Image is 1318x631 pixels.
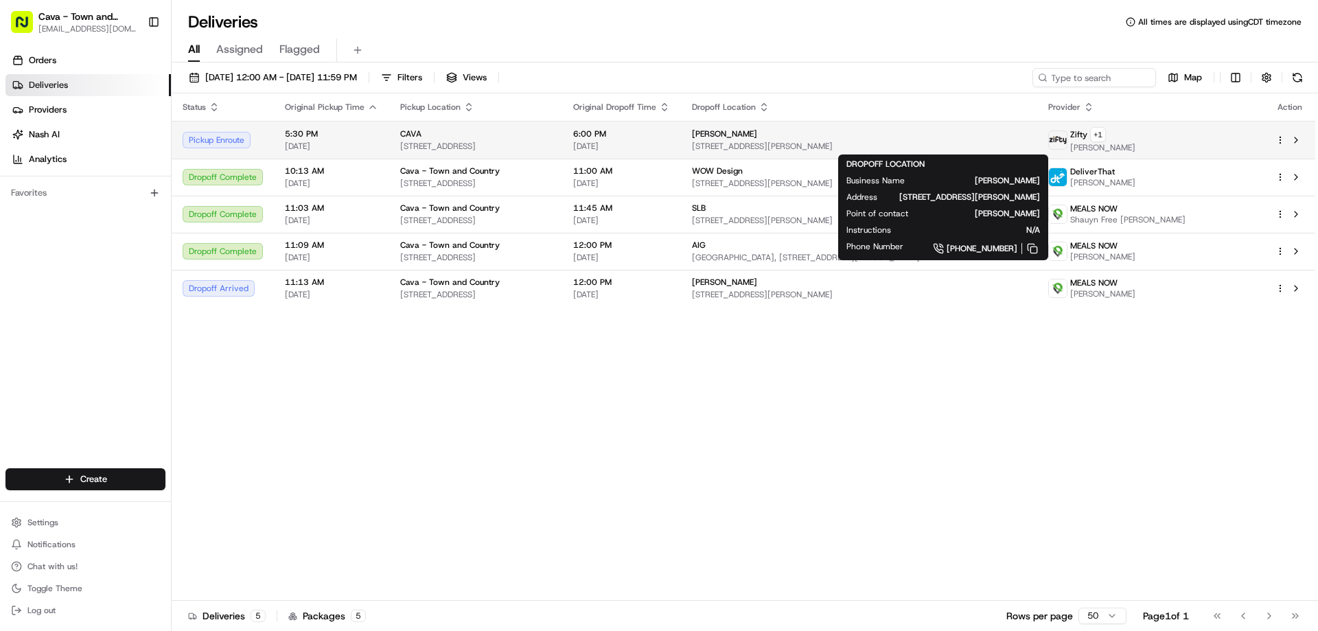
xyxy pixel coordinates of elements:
span: [STREET_ADDRESS][PERSON_NAME] [692,178,1026,189]
span: MEALS NOW [1070,277,1118,288]
div: Past conversations [14,179,92,190]
span: CAVA [400,128,421,139]
span: [STREET_ADDRESS] [400,215,551,226]
span: 12:00 PM [573,277,670,288]
span: Knowledge Base [27,307,105,321]
span: 11:13 AM [285,277,378,288]
span: Dropoff Location [692,102,756,113]
span: • [114,213,119,224]
p: Welcome 👋 [14,55,250,77]
button: [DATE] 12:00 AM - [DATE] 11:59 PM [183,68,363,87]
span: Original Pickup Time [285,102,365,113]
img: Nash [14,14,41,41]
span: Status [183,102,206,113]
span: [DATE] [285,289,378,300]
span: [DATE] [122,213,150,224]
button: Refresh [1288,68,1307,87]
button: Cava - Town and Country [38,10,137,23]
span: [STREET_ADDRESS] [400,141,551,152]
span: [STREET_ADDRESS][PERSON_NAME] [692,289,1026,300]
a: Orders [5,49,171,71]
img: 8571987876998_91fb9ceb93ad5c398215_72.jpg [29,131,54,156]
div: 5 [351,610,366,622]
button: See all [213,176,250,192]
span: Pylon [137,341,166,351]
span: 12:00 PM [573,240,670,251]
span: Flagged [279,41,320,58]
span: [PERSON_NAME] [930,208,1040,219]
img: melas_now_logo.png [1049,242,1067,260]
span: [DATE] [573,141,670,152]
span: Phone Number [846,241,903,252]
span: Cava - Town and Country [400,277,500,288]
span: Views [463,71,487,84]
span: DeliverThat [1070,166,1115,177]
a: Nash AI [5,124,171,146]
span: MEALS NOW [1070,240,1118,251]
img: 1736555255976-a54dd68f-1ca7-489b-9aae-adbdc363a1c4 [14,131,38,156]
span: WOW Design [692,165,743,176]
span: [DATE] 12:00 AM - [DATE] 11:59 PM [205,71,357,84]
span: • [185,250,189,261]
a: Deliveries [5,74,171,96]
h1: Deliveries [188,11,258,33]
span: Log out [27,605,56,616]
span: [STREET_ADDRESS][PERSON_NAME] [692,215,1026,226]
div: 💻 [116,308,127,319]
span: [PHONE_NUMBER] [947,243,1017,254]
span: [PERSON_NAME] [692,277,757,288]
span: [STREET_ADDRESS] [400,178,551,189]
a: Providers [5,99,171,121]
span: [STREET_ADDRESS][PERSON_NAME] [899,192,1040,203]
span: [DATE] [285,215,378,226]
span: DROPOFF LOCATION [846,159,925,170]
span: All times are displayed using CDT timezone [1138,16,1302,27]
span: Zifty [1070,129,1087,140]
span: Point of contact [846,208,908,219]
button: Notifications [5,535,165,554]
a: Analytics [5,148,171,170]
span: [PERSON_NAME] [1070,288,1135,299]
div: Favorites [5,182,165,204]
span: [STREET_ADDRESS] [400,252,551,263]
span: Business Name [846,175,905,186]
span: Nash AI [29,128,60,141]
span: Create [80,473,107,485]
span: 10:13 AM [285,165,378,176]
span: Deliveries [29,79,68,91]
span: [PERSON_NAME] [43,213,111,224]
span: [GEOGRAPHIC_DATA], [STREET_ADDRESS][PERSON_NAME] [692,252,1026,263]
img: 1736555255976-a54dd68f-1ca7-489b-9aae-adbdc363a1c4 [27,214,38,225]
span: [PERSON_NAME] [1070,142,1135,153]
span: [PERSON_NAME] [PERSON_NAME] [43,250,182,261]
span: [DATE] [285,252,378,263]
button: Create [5,468,165,490]
img: melas_now_logo.png [1049,279,1067,297]
span: Toggle Theme [27,583,82,594]
span: [PERSON_NAME] [1070,177,1135,188]
div: 📗 [14,308,25,319]
span: [DATE] [285,141,378,152]
span: Cava - Town and Country [400,240,500,251]
button: Log out [5,601,165,620]
span: [EMAIL_ADDRESS][DOMAIN_NAME] [38,23,137,34]
img: zifty-logo-trans-sq.png [1049,131,1067,149]
a: Powered byPylon [97,340,166,351]
div: Packages [288,609,366,623]
span: [DATE] [573,252,670,263]
span: [STREET_ADDRESS] [400,289,551,300]
span: Instructions [846,225,891,236]
a: 📗Knowledge Base [8,301,111,326]
button: +1 [1090,127,1106,142]
span: Providers [29,104,67,116]
img: melas_now_logo.png [1049,205,1067,223]
div: Page 1 of 1 [1143,609,1189,623]
button: Settings [5,513,165,532]
span: SLB [692,203,706,214]
span: [DATE] [573,178,670,189]
div: Action [1275,102,1304,113]
button: Filters [375,68,428,87]
span: Cava - Town and Country [400,165,500,176]
span: 11:00 AM [573,165,670,176]
span: Assigned [216,41,263,58]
